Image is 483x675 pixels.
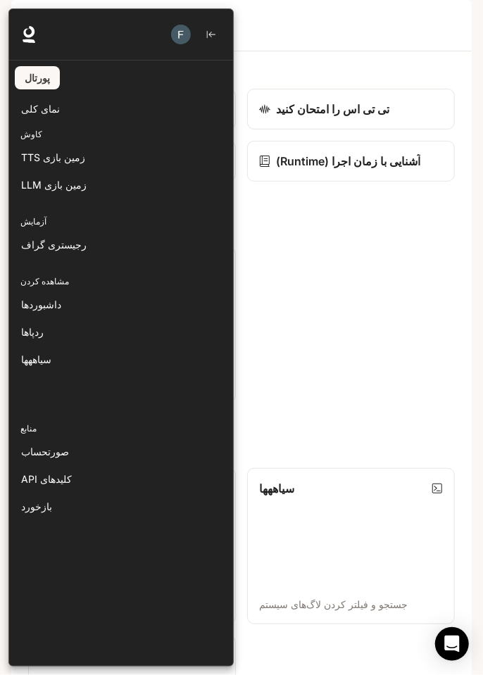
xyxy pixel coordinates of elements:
[20,276,69,286] font: مشاهده کردن
[21,473,72,485] font: کلیدهای API
[21,353,51,365] font: سیاههها
[21,298,61,310] font: داشبوردها
[20,423,37,434] font: منابع
[21,151,85,163] font: زمین بازی TTS
[21,326,44,338] font: ردپاها
[21,446,69,458] font: صورتحساب
[167,20,195,49] button: نماد کاربر
[15,320,227,344] a: ردپاها
[20,216,46,227] font: آزمایش
[15,494,227,519] a: بازخورد
[15,347,227,372] a: سیاههها
[15,66,60,89] a: پورتال
[20,129,42,139] font: کاوش
[15,467,227,491] a: کلیدهای API
[15,96,227,121] a: نمای کلی
[21,103,60,115] font: نمای کلی
[171,25,191,44] img: نماد کاربر
[15,292,227,317] a: داشبوردها
[21,500,52,512] font: بازخورد
[15,439,227,464] a: صورتحساب
[15,145,227,170] a: زمین بازی TTS
[15,232,227,257] a: رجیستری گراف
[21,239,87,251] font: رجیستری گراف
[21,179,87,191] font: زمین بازی LLM
[25,72,50,84] font: پورتال
[435,627,469,661] div: مسنجر اینترکام را باز کنید
[15,172,227,197] a: زمین بازی LLM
